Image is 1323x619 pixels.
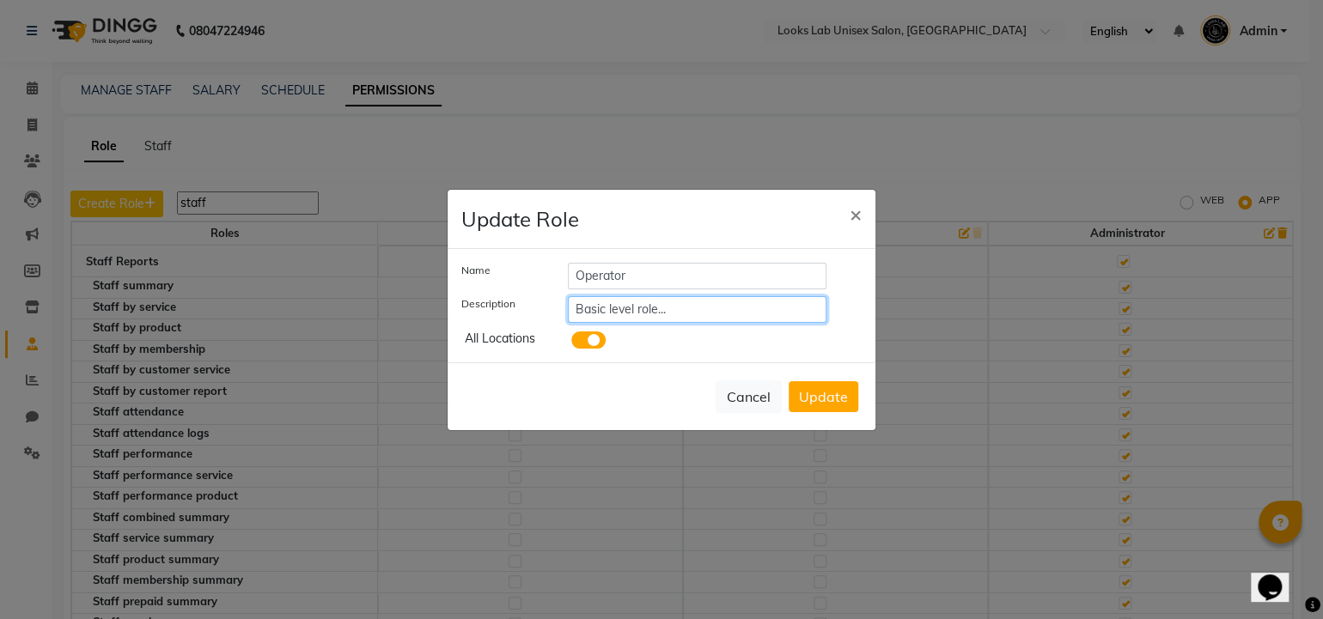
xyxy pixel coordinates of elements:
[448,263,555,282] label: Name
[1251,550,1306,602] iframe: chat widget
[461,203,579,234] h4: Update Role
[452,330,558,349] span: All Locations
[850,201,862,227] span: ×
[448,296,555,316] label: Description
[568,263,826,289] input: Name
[568,296,826,323] input: Description
[716,380,782,413] button: Cancel
[789,381,858,412] button: Update
[836,190,875,238] button: Close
